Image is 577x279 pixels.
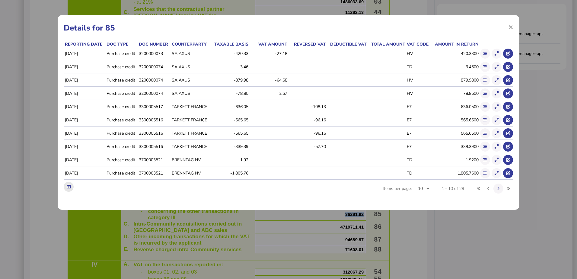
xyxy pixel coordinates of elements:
[64,182,74,192] button: Export table data to Excel
[406,154,430,166] td: TD
[138,101,171,113] td: 3300005517
[171,87,210,100] td: SA AXUS
[138,87,171,100] td: 3200000074
[64,87,105,100] td: [DATE]
[406,127,430,140] td: E7
[503,62,513,72] button: Show transaction in Advisor
[64,114,105,127] td: [DATE]
[503,75,513,85] button: Show transaction in Advisor
[211,117,248,123] div: -565.65
[171,154,210,166] td: BRENNTAG NV
[432,104,479,110] div: 636.0500
[289,41,326,47] div: Reversed VAT
[480,128,490,138] button: Show flow
[483,184,493,194] button: Previous page
[327,41,367,47] div: Deductible VAT
[492,168,502,178] button: Show transaction detail
[138,154,171,166] td: 3700003521
[211,170,248,176] div: -1,805.76
[250,41,287,47] div: VAT amount
[105,140,138,153] td: Purchase credit
[171,167,210,180] td: BRENNTAG NV
[171,127,210,140] td: TARKETT FRANCE
[432,130,479,136] div: 565.6500
[138,74,171,87] td: 3200000074
[138,127,171,140] td: 3300005516
[211,157,248,163] div: 1.92
[432,77,479,83] div: 879.9800
[64,140,105,153] td: [DATE]
[503,168,513,178] button: Show transaction in Advisor
[432,91,479,96] div: 78.8500
[406,41,430,47] th: VAT code
[492,75,502,85] button: Show transaction detail
[64,101,105,113] td: [DATE]
[413,180,434,204] mat-form-field: Change page size
[211,91,248,96] div: -78.85
[406,87,430,100] td: HV
[503,128,513,138] button: Show transaction in Advisor
[138,61,171,73] td: 3200000074
[492,49,502,59] button: Show transaction detail
[503,115,513,125] button: Show transaction in Advisor
[432,117,479,123] div: 565.6500
[492,102,502,112] button: Show transaction detail
[250,91,287,96] div: 2.67
[105,74,138,87] td: Purchase credit
[105,127,138,140] td: Purchase credit
[492,88,502,98] button: Show transaction detail
[105,61,138,73] td: Purchase credit
[406,101,430,113] td: E7
[211,51,248,56] div: -420.33
[480,168,490,178] button: Show flow
[250,51,287,56] div: -27.18
[503,142,513,152] button: Show transaction in Advisor
[406,114,430,127] td: E7
[105,47,138,60] td: Purchase credit
[138,167,171,180] td: 3700003521
[492,142,502,152] button: Show transaction detail
[171,74,210,87] td: SA AXUS
[64,41,105,47] th: Reporting date
[171,101,210,113] td: TARKETT FRANCE
[289,130,326,136] div: -96.16
[138,140,171,153] td: 3300005516
[64,61,105,73] td: [DATE]
[480,102,490,112] button: Show flow
[480,49,490,59] button: Show flow
[211,144,248,149] div: -339.39
[492,128,502,138] button: Show transaction detail
[289,104,326,110] div: -108.13
[64,127,105,140] td: [DATE]
[474,184,484,194] button: First page
[406,140,430,153] td: E7
[493,184,503,194] button: Next page
[105,167,138,180] td: Purchase credit
[480,75,490,85] button: Show flow
[171,61,210,73] td: SA AXUS
[406,47,430,60] td: HV
[64,167,105,180] td: [DATE]
[432,170,479,176] div: 1,805.7600
[480,142,490,152] button: Show flow
[211,104,248,110] div: -636.05
[503,184,513,194] button: Last page
[432,41,479,47] div: Amount in return
[418,186,423,191] span: 10
[289,144,326,149] div: -57.70
[406,167,430,180] td: TD
[211,41,248,47] div: Taxable basis
[480,155,490,165] button: Show flow
[64,23,513,33] h1: Details for 85
[171,140,210,153] td: TARKETT FRANCE
[480,115,490,125] button: Show flow
[503,102,513,112] button: Show transaction in Advisor
[480,62,490,72] button: Show flow
[406,74,430,87] td: HV
[503,49,513,59] button: Show transaction in Advisor
[138,114,171,127] td: 3300005516
[171,47,210,60] td: SA AXUS
[442,186,464,191] div: 1 - 10 of 29
[508,21,513,33] span: ×
[432,51,479,56] div: 420.3300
